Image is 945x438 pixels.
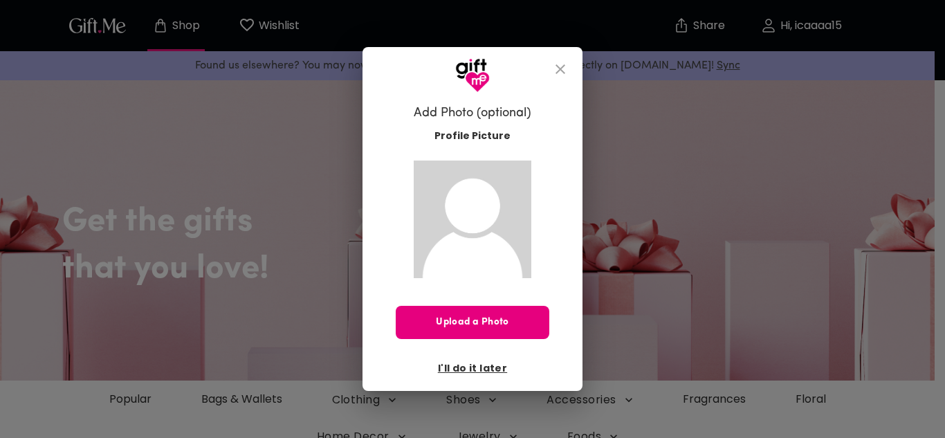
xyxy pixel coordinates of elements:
[544,53,577,86] button: close
[414,105,531,122] h6: Add Photo (optional)
[455,58,490,93] img: GiftMe Logo
[434,129,511,143] span: Profile Picture
[432,356,513,380] button: I'll do it later
[396,315,549,330] span: Upload a Photo
[438,361,507,376] span: I'll do it later
[396,306,549,339] button: Upload a Photo
[414,161,531,278] img: Gift.me default profile picture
